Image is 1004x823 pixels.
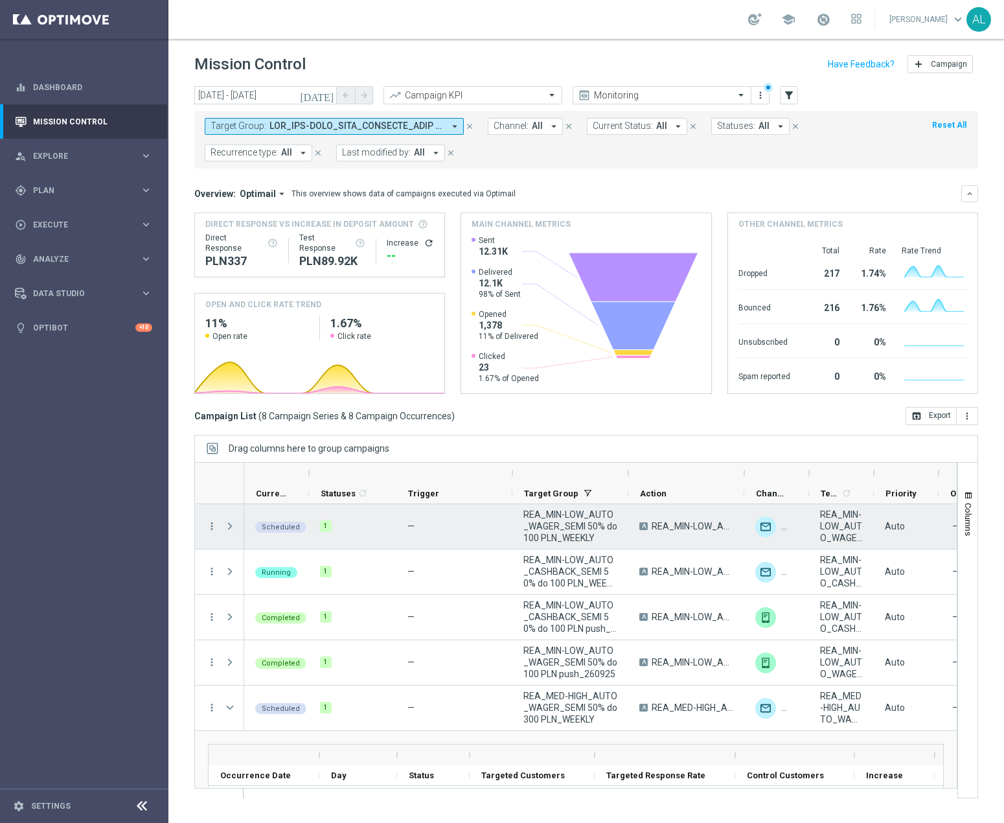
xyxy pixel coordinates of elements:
[281,147,292,158] span: All
[755,90,766,100] i: more_vert
[755,607,776,628] div: XtremePush
[205,299,321,310] h4: OPEN AND CLICK RATE TREND
[885,489,917,498] span: Priority
[446,148,455,157] i: close
[211,147,278,158] span: Recurrence type:
[931,118,968,132] button: Reset All
[449,121,461,132] i: arrow_drop_down
[479,319,538,331] span: 1,378
[206,520,218,532] button: more_vert
[775,121,786,132] i: arrow_drop_down
[820,554,863,589] span: REA_MIN-LOW_AUTO_CASHBACK_SEMI 50% do 100 PLN_300925
[255,611,306,623] colored-tag: Completed
[451,410,455,422] span: )
[14,185,153,196] button: gps_fixed Plan keyboard_arrow_right
[206,566,218,577] button: more_vert
[957,407,978,425] button: more_vert
[759,121,770,132] span: All
[479,246,508,257] span: 12.31K
[781,562,802,583] div: Private message
[206,702,218,713] button: more_vert
[14,288,153,299] button: Data Studio keyboard_arrow_right
[479,235,508,246] span: Sent
[407,521,415,531] span: —
[755,653,776,673] div: XtremePush
[358,488,368,498] i: refresh
[255,520,306,533] colored-tag: Scheduled
[33,255,140,263] span: Analyze
[15,150,27,162] i: person_search
[15,185,140,196] div: Plan
[472,218,571,230] h4: Main channel metrics
[33,104,152,139] a: Mission Control
[14,254,153,264] button: track_changes Analyze keyboard_arrow_right
[791,122,800,131] i: close
[140,150,152,162] i: keyboard_arrow_right
[195,504,244,550] div: Press SPACE to select this row.
[464,119,475,133] button: close
[337,86,355,104] button: arrow_back
[747,771,824,780] span: Control Customers
[33,221,140,229] span: Execute
[195,595,244,640] div: Press SPACE to select this row.
[738,365,790,386] div: Spam reported
[359,91,369,100] i: arrow_forward
[135,323,152,332] div: +10
[256,489,287,498] span: Current Status
[494,121,529,132] span: Channel:
[755,698,776,719] div: Optimail
[783,89,795,101] i: filter_alt
[652,656,733,668] span: REA_MIN-LOW_AUTO_WAGER_SEMI 50% do 100 PLN push_260925
[15,70,152,104] div: Dashboard
[14,323,153,333] button: lightbulb Optibot +10
[14,82,153,93] div: equalizer Dashboard
[194,55,306,74] h1: Mission Control
[952,702,959,713] span: —
[652,702,733,713] span: REA_MED-HIGH_AUTO_WAGER_SEMI 50% do 300 PLN_WEEKLY
[14,117,153,127] button: Mission Control
[488,118,563,135] button: Channel: All arrow_drop_down
[262,614,300,622] span: Completed
[639,522,648,530] span: A
[790,119,801,133] button: close
[407,702,415,713] span: —
[31,802,71,810] a: Settings
[320,566,332,577] div: 1
[314,148,323,157] i: close
[672,121,684,132] i: arrow_drop_down
[806,296,839,317] div: 216
[548,121,560,132] i: arrow_drop_down
[320,656,332,668] div: 1
[781,698,802,719] div: Private message
[885,566,905,577] span: Auto
[689,122,698,131] i: close
[15,219,140,231] div: Execute
[820,509,863,544] span: REA_MIN-LOW_AUTO_WAGER_SEMI 50% do 100 PLN_260925
[639,658,648,666] span: A
[312,146,324,160] button: close
[479,373,539,384] span: 1.67% of Opened
[855,365,886,386] div: 0%
[907,55,973,73] button: add Campaign
[524,489,578,498] span: Target Group
[15,219,27,231] i: play_circle_outline
[194,86,337,104] input: Select date range
[639,568,648,575] span: A
[297,147,309,159] i: arrow_drop_down
[523,509,617,544] span: REA_MIN-LOW_AUTO_WAGER_SEMI 50% do 100 PLN_WEEKLY
[206,611,218,623] button: more_vert
[258,410,262,422] span: (
[587,118,687,135] button: Current Status: All arrow_drop_down
[407,612,415,622] span: —
[578,89,591,102] i: preview
[389,89,402,102] i: trending_up
[902,246,967,256] div: Rate Trend
[424,238,434,248] i: refresh
[383,86,562,104] ng-select: Campaign KPI
[320,611,332,623] div: 1
[523,599,617,634] span: REA_MIN-LOW_AUTO_CASHBACK_SEMI 50% do 100 PLN push_230925
[269,121,444,132] span: REA_MED-HIGH_AUTO_CASHBACK_SEMI 50% do 300 PLN push_010725 REA_MED-HIGH_AUTO_CASHBACK_SEMI 50% do...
